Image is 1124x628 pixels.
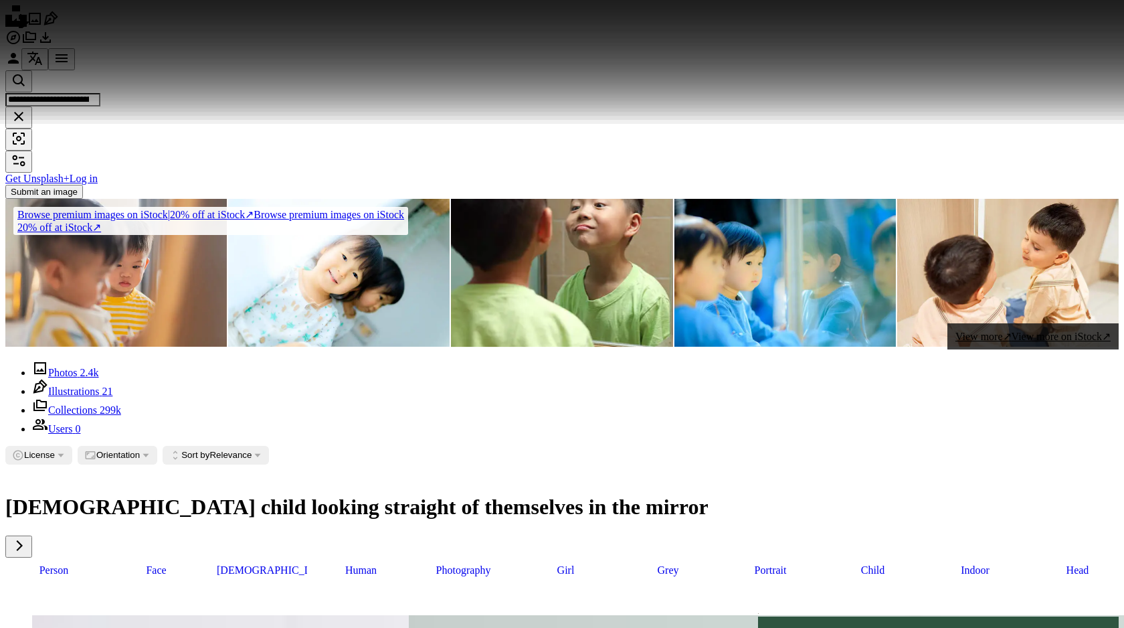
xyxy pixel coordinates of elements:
[163,446,269,465] button: Sort byRelevance
[5,70,1119,151] form: Find visuals sitewide
[5,173,70,184] a: Get Unsplash+
[5,106,32,129] button: Clear
[517,558,614,583] a: girl
[674,199,896,347] img: View and twin girls
[5,17,27,29] a: Home — Unsplash
[5,151,32,173] button: Filters
[181,450,252,460] span: Relevance
[415,558,512,583] a: photography
[80,367,99,378] span: 2.4k
[21,48,48,70] button: Language
[947,323,1119,349] a: View more↗View more on iStock↗
[228,199,450,347] img: Pajamas and little girls
[5,185,83,199] button: Submit an image
[102,386,112,397] span: 21
[32,423,80,435] a: Users 0
[5,495,1119,520] h1: [DEMOGRAPHIC_DATA] child looking straight of themselves in the mirror
[17,209,254,220] span: 20% off at iStock ↗
[955,331,1012,342] span: View more ↗
[312,558,409,583] a: human
[108,558,205,583] a: face
[78,446,157,465] button: Orientation
[620,558,717,583] a: grey
[32,367,99,378] a: Photos 2.4k
[5,199,227,347] img: Happiness cute two Asian Baby boy (12-23 months) drawing with marker on paper in kitchen home int...
[32,404,121,416] a: Collections 299k
[5,536,32,558] button: scroll list to the right
[5,70,32,92] button: Search Unsplash
[210,558,307,583] a: [DEMOGRAPHIC_DATA]
[5,57,21,68] a: Log in / Sign up
[24,450,55,460] span: License
[96,450,140,460] span: Orientation
[5,446,72,465] button: License
[48,48,75,70] button: Menu
[70,173,98,184] a: Log in
[100,404,121,416] span: 299k
[722,558,819,583] a: portrait
[5,129,32,151] button: Visual search
[32,386,112,397] a: Illustrations 21
[181,450,209,460] span: Sort by
[5,558,102,583] a: person
[37,36,54,48] a: Download History
[75,423,80,435] span: 0
[451,199,672,347] img: Little boy in the bathroom
[1012,331,1111,342] span: View more on iStock ↗
[17,209,170,220] span: Browse premium images on iStock |
[27,17,43,29] a: Photos
[21,36,37,48] a: Collections
[927,558,1024,583] a: indoor
[5,199,416,243] a: Browse premium images on iStock|20% off at iStock↗Browse premium images on iStock20% off at iStock↗
[43,17,59,29] a: Illustrations
[824,558,921,583] a: child
[5,36,21,48] a: Explore
[897,199,1119,347] img: kid in fitting, dressing room trying on clothes. boy with stack of wears on hands sitting on chai...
